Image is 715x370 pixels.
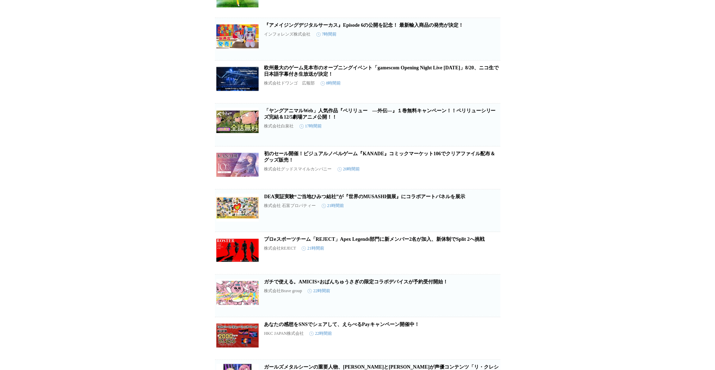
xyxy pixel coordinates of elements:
[264,80,315,86] p: 株式会社ドワンゴ 広報部
[264,237,485,242] a: プロeスポーツチーム「REJECT」Apex Legends部門に新メンバー2名が加入、新体制でSplit 2へ挑戦
[264,31,311,37] p: インフォレンズ株式会社
[264,166,332,172] p: 株式会社グッドスマイルカンパニー
[216,279,259,307] img: ガチで使える。AMICIS×おぱんちゅうさぎの限定コラボデバイスが予約受付開始！
[216,194,259,222] img: DEA実証実験“ご当地ひみつ結社”が『世界のMUSASHI個展』にコラボアートパネルを展示
[216,65,259,93] img: 欧州最大のゲーム見本市のオープニングイベント「gamescom Opening Night Live 2025」8/20、ニコ生で日本語字幕付き生放送が決定！
[264,194,466,199] a: DEA実証実験“ご当地ひみつ結社”が『世界のMUSASHI個展』にコラボアートパネルを展示
[264,288,302,294] p: 株式会社Brave group
[264,65,499,77] a: 欧州最大のゲーム見本市のオープニングイベント「gamescom Opening Night Live [DATE]」8/20、ニコ生で日本語字幕付き生放送が決定！
[308,288,330,294] time: 22時間前
[264,322,419,327] a: あなたの感想をSNSでシェアして、えらべるPayキャンペーン開催中！
[216,236,259,264] img: プロeスポーツチーム「REJECT」Apex Legends部門に新メンバー2名が加入、新体制でSplit 2へ挑戦
[264,123,294,129] p: 株式会社白泉社
[264,279,448,284] a: ガチで使える。AMICIS×おぱんちゅうさぎの限定コラボデバイスが予約受付開始！
[216,22,259,50] img: 『アメイジングデジタルサーカス』Episode 6の公開を記念！ 最新輸入商品の発売が決定！
[338,166,360,172] time: 20時間前
[300,123,322,129] time: 17時間前
[264,331,304,337] p: HKC JAPAN株式会社
[316,31,337,37] time: 7時間前
[309,331,332,337] time: 22時間前
[264,23,463,28] a: 『アメイジングデジタルサーカス』Episode 6の公開を記念！ 最新輸入商品の発売が決定！
[322,203,344,209] time: 21時間前
[321,80,341,86] time: 8時間前
[264,151,495,163] a: 初のセール開催！ビジュアルノベルゲーム『KANADE』コミックマーケット106でクリアファイル配布＆グッズ販売！
[264,108,496,120] a: 「ヤングアニマルWeb」人気作品『ペリリュー ―外伝―』１巻無料キャンペーン！！ペリリューシリーズ完結＆12/5劇場アニメ公開！！
[216,321,259,350] img: あなたの感想をSNSでシェアして、えらべるPayキャンペーン開催中！
[264,203,316,209] p: 株式会社 石富プロパティー
[302,245,324,251] time: 21時間前
[264,245,296,251] p: 株式会社REJECT
[216,108,259,136] img: 「ヤングアニマルWeb」人気作品『ペリリュー ―外伝―』１巻無料キャンペーン！！ペリリューシリーズ完結＆12/5劇場アニメ公開！！
[216,151,259,179] img: 初のセール開催！ビジュアルノベルゲーム『KANADE』コミックマーケット106でクリアファイル配布＆グッズ販売！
